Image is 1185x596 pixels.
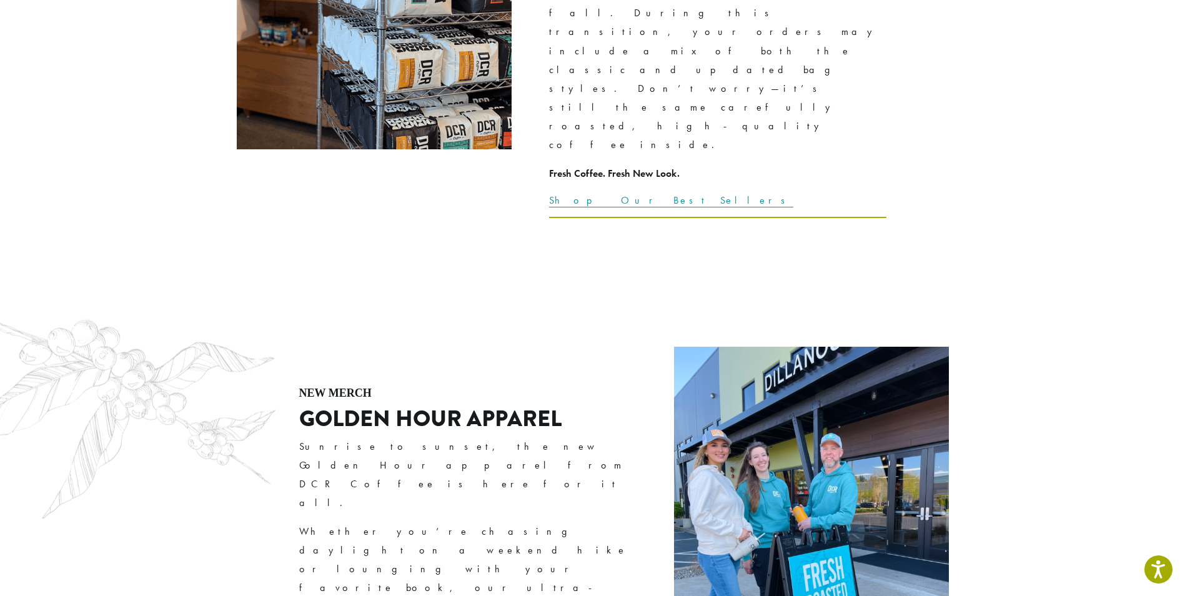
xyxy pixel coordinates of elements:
[299,387,637,400] h4: NEW MERCH
[299,405,637,432] h2: GOLDEN HOUR APPAREL
[299,437,637,512] p: Sunrise to sunset, the new Golden Hour apparel from DCR Coffee is here for it all.
[549,167,680,180] strong: Fresh Coffee. Fresh New Look.
[549,194,793,207] a: Shop Our Best Sellers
